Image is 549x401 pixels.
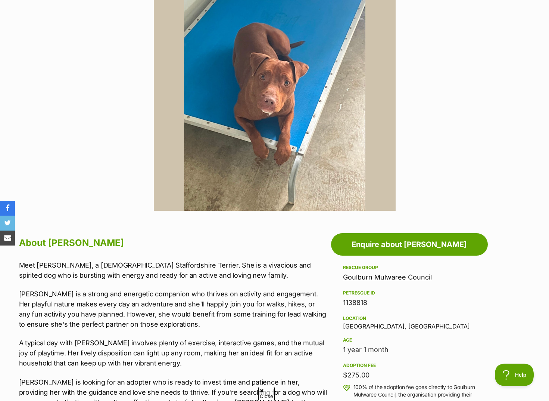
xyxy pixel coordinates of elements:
[343,265,476,271] div: Rescue group
[343,297,476,308] div: 1138818
[343,273,432,281] a: Goulburn Mulwaree Council
[19,289,327,329] p: [PERSON_NAME] is a strong and energetic companion who thrives on activity and engagement. Her pla...
[19,235,327,251] h2: About [PERSON_NAME]
[343,290,476,296] div: PetRescue ID
[343,337,476,343] div: Age
[343,314,476,330] div: [GEOGRAPHIC_DATA], [GEOGRAPHIC_DATA]
[258,387,275,400] span: Close
[19,260,327,280] p: Meet [PERSON_NAME], a [DEMOGRAPHIC_DATA] Staffordshire Terrier. She is a vivacious and spirited d...
[331,233,488,256] a: Enquire about [PERSON_NAME]
[343,363,476,368] div: Adoption fee
[343,345,476,355] div: 1 year 1 month
[495,364,534,386] iframe: Help Scout Beacon - Open
[19,338,327,368] p: A typical day with [PERSON_NAME] involves plenty of exercise, interactive games, and the mutual j...
[343,315,476,321] div: Location
[343,370,476,380] div: $275.00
